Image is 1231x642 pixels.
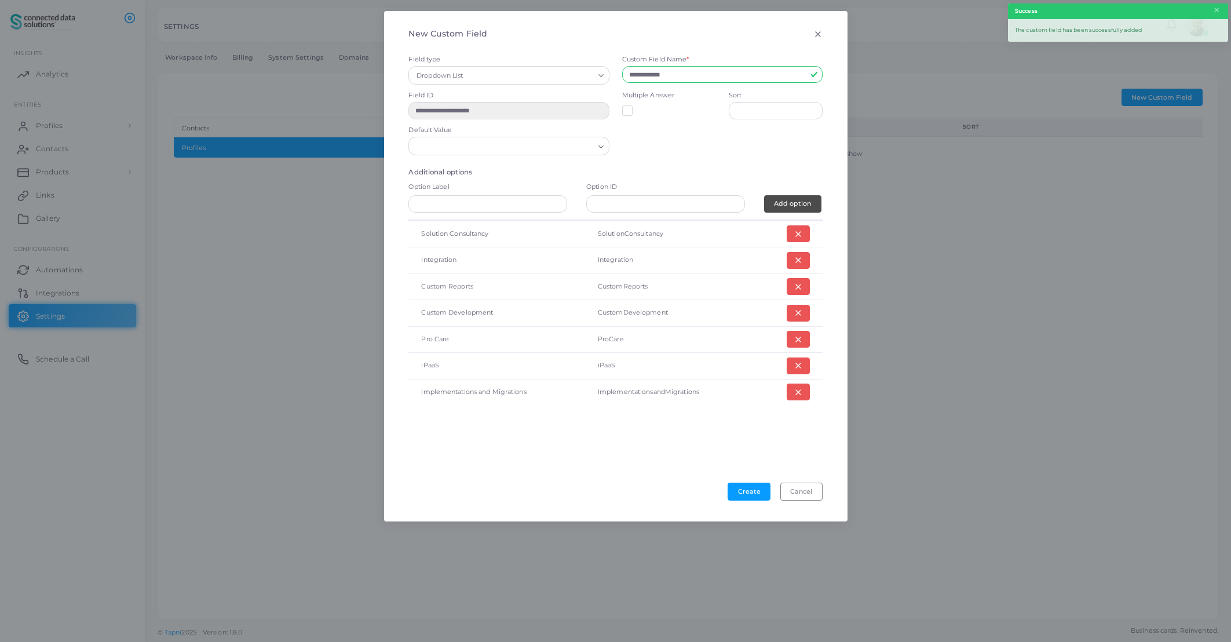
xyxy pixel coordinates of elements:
[408,273,585,300] td: Custom Reports
[408,183,567,195] legend: Option Label
[408,137,609,155] div: Search for option
[585,326,757,353] td: ProCare
[622,91,675,100] label: Multiple Answer
[408,29,487,39] h4: New Custom Field
[780,483,823,500] button: Cancel
[408,379,585,405] td: Implementations and Migrations
[414,140,593,153] input: Search for option
[408,300,585,327] td: Custom Development
[585,273,757,300] td: CustomReports
[408,66,609,85] div: Search for option
[1015,7,1038,15] strong: Success
[729,91,741,100] label: Sort
[466,69,593,82] input: Search for option
[408,55,440,64] label: Field type
[585,221,757,247] td: SolutionConsultancy
[408,126,451,135] label: Default Value
[585,379,757,405] td: ImplementationsandMigrations
[622,55,689,64] label: Custom Field Name
[764,195,821,213] button: Add option
[586,183,745,195] legend: Option ID
[408,353,585,380] td: iPaaS
[585,300,757,327] td: CustomDevelopment
[585,247,757,274] td: Integration
[408,326,585,353] td: Pro Care
[1008,19,1228,42] div: The custom field has been successfully added
[408,168,822,176] h5: Additional options
[415,70,465,82] span: Dropdown List
[774,199,811,207] span: Add option
[408,91,433,100] label: Field ID
[728,483,770,500] button: Create
[1213,4,1221,17] button: Close
[585,353,757,380] td: iPaaS
[408,221,585,247] td: Solution Consultancy
[408,247,585,274] td: Integration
